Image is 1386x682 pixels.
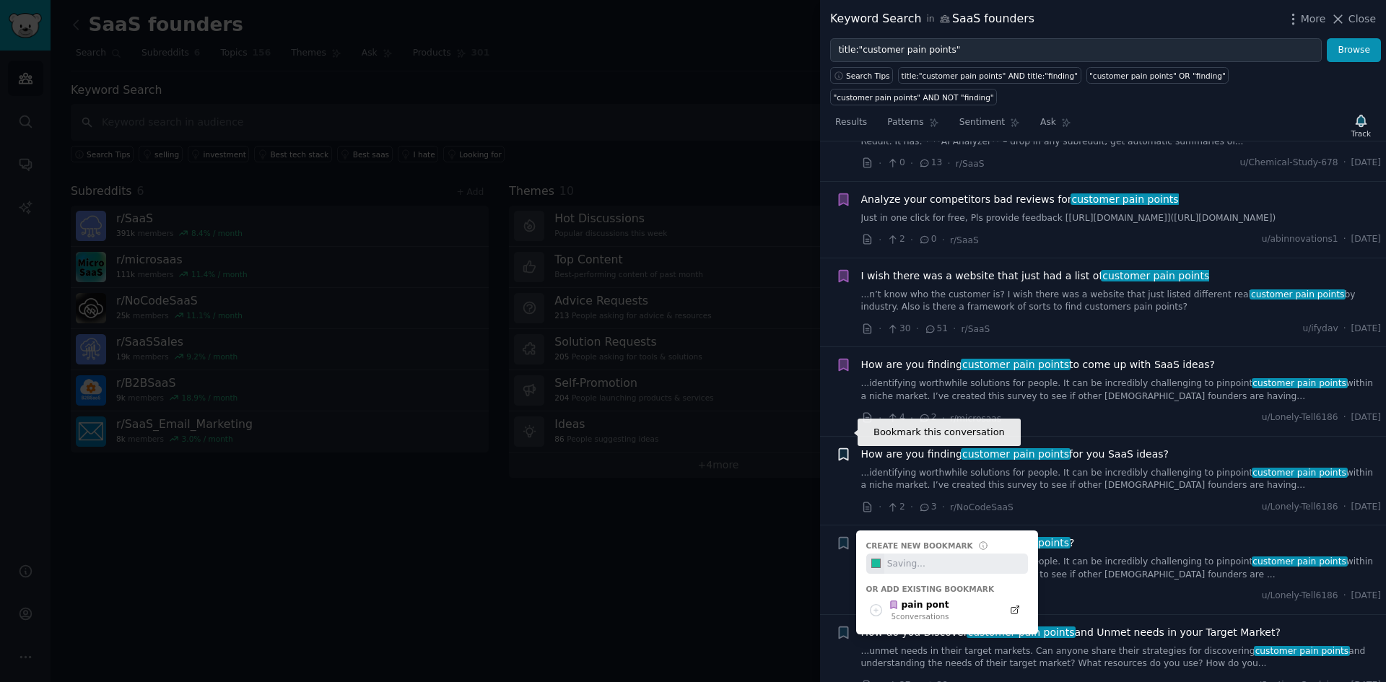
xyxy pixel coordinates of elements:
span: [DATE] [1351,323,1381,336]
span: · [910,156,913,171]
div: Create new bookmark [866,541,973,551]
span: 30 [886,323,910,336]
span: Patterns [887,116,923,129]
span: · [910,411,913,426]
span: · [1343,590,1346,603]
span: · [879,499,881,515]
span: u/Lonely-Tell6186 [1262,590,1338,603]
span: Ask [1040,116,1056,129]
span: u/Lonely-Tell6186 [1262,501,1338,514]
a: ...identifying worthwhile solutions for people. It can be incredibly challenging to pinpointcusto... [861,556,1382,581]
a: ...n’t know who the customer is? I wish there was a website that just listed different realcustom... [861,289,1382,314]
span: customer pain points [1252,378,1348,388]
a: How are you findingcustomer pain pointsto come up with SaaS ideas? [861,357,1215,372]
div: Or add existing bookmark [866,584,1028,594]
span: · [1343,233,1346,246]
span: u/Chemical-Study-678 [1240,157,1338,170]
span: · [942,411,945,426]
span: 2 [886,233,905,246]
span: customer pain points [961,359,1071,370]
button: Track [1346,110,1376,141]
div: title:"customer pain points" AND title:"finding" [902,71,1078,81]
a: Sentiment [954,111,1025,141]
span: [DATE] [1351,157,1381,170]
span: How do you Discover and Unmet needs in your Target Market? [861,625,1281,640]
span: customer pain points [1250,289,1346,300]
span: in [926,13,934,26]
div: "customer pain points" OR "finding" [1089,71,1226,81]
span: customer pain points [1071,193,1180,205]
span: 0 [918,233,936,246]
span: [DATE] [1351,501,1381,514]
a: Ask [1035,111,1076,141]
span: [DATE] [1351,590,1381,603]
span: · [942,232,945,248]
span: r/SaaS [956,159,985,169]
span: 3 [918,501,936,514]
a: Patterns [882,111,943,141]
span: Close [1348,12,1376,27]
span: customer pain points [961,448,1071,460]
a: ...identifying worthwhile solutions for people. It can be incredibly challenging to pinpointcusto... [861,467,1382,492]
span: [DATE] [1351,411,1381,424]
span: customer pain points [967,626,1076,638]
span: u/ifydav [1302,323,1338,336]
span: r/NoCodeSaaS [950,502,1014,512]
span: How are you finding to come up with SaaS ideas? [861,357,1215,372]
a: Results [830,111,872,141]
span: · [1343,323,1346,336]
span: · [879,411,881,426]
a: title:"customer pain points" AND title:"finding" [898,67,1081,84]
span: · [910,499,913,515]
span: 2 [886,501,905,514]
button: Search Tips [830,67,893,84]
span: r/microsaas [950,414,1001,424]
div: 5 conversation s [892,611,949,621]
span: u/Lonely-Tell6186 [1262,411,1338,424]
span: 2 [918,411,936,424]
span: 51 [924,323,948,336]
input: Try a keyword related to your business [830,38,1322,63]
span: · [1343,411,1346,424]
span: 4 [886,411,905,424]
span: Analyze your competitors bad reviews for [861,192,1179,207]
span: customer pain points [1252,556,1348,567]
span: · [879,321,881,336]
span: customer pain points [1254,646,1350,656]
span: · [1343,157,1346,170]
div: "customer pain points" AND NOT "finding" [834,92,994,102]
span: · [910,232,913,248]
span: · [916,321,919,336]
span: Sentiment [959,116,1005,129]
span: [DATE] [1351,233,1381,246]
span: 0 [886,157,905,170]
span: I wish there was a website that just had a list of [861,268,1210,284]
a: "customer pain points" AND NOT "finding" [830,89,997,105]
a: I wish there was a website that just had a list ofcustomer pain points [861,268,1210,284]
a: ...identifying worthwhile solutions for people. It can be incredibly challenging to pinpointcusto... [861,377,1382,403]
div: Track [1351,128,1371,139]
span: · [947,156,950,171]
span: customer pain points [1252,468,1348,478]
span: · [879,232,881,248]
a: Analyze your competitors bad reviews forcustomer pain points [861,192,1179,207]
span: · [879,156,881,171]
span: How are you finding for you SaaS ideas? [861,447,1169,462]
span: r/SaaS [950,235,979,245]
span: r/SaaS [962,324,990,334]
a: Just in one click for free, Pls provide feedback [[URL][DOMAIN_NAME]]([URL][DOMAIN_NAME]) [861,212,1382,225]
a: ...unmet needs in their target markets. Can anyone share their strategies for discoveringcustomer... [861,645,1382,670]
span: Results [835,116,867,129]
span: · [1343,501,1346,514]
a: How are you findingcustomer pain pointsfor you SaaS ideas? [861,447,1169,462]
a: "customer pain points" OR "finding" [1086,67,1229,84]
div: Keyword Search SaaS founders [830,10,1034,28]
button: Close [1330,12,1376,27]
span: More [1301,12,1326,27]
span: customer pain points [1101,270,1211,281]
button: More [1286,12,1326,27]
span: u/abinnovations1 [1262,233,1338,246]
span: 13 [918,157,942,170]
button: Browse [1327,38,1381,63]
a: How do you Discovercustomer pain pointsand Unmet needs in your Target Market? [861,625,1281,640]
